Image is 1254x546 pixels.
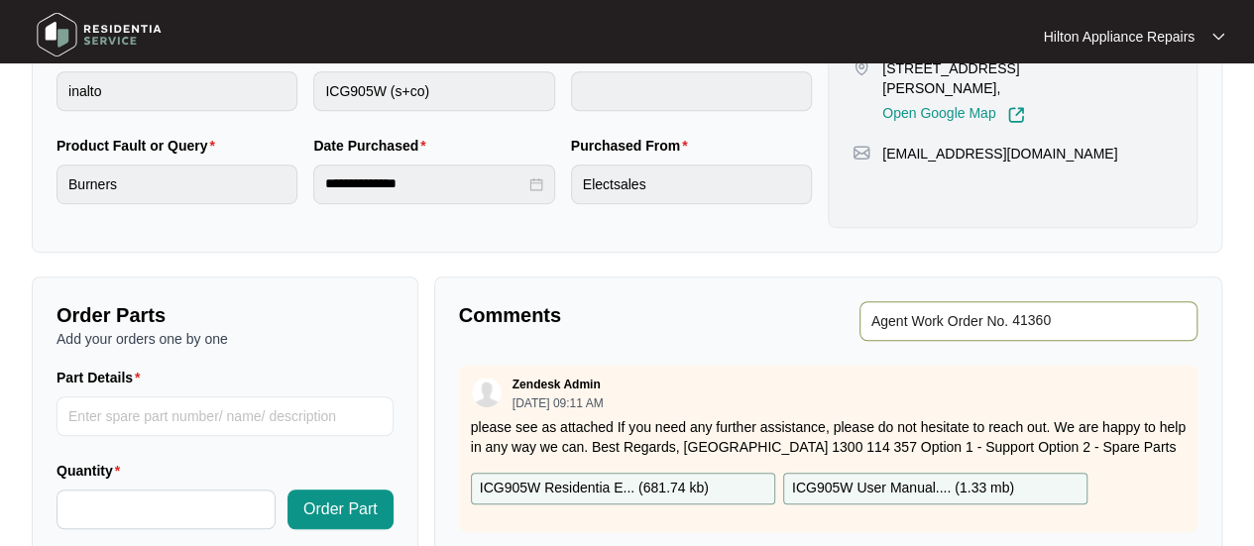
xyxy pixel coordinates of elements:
input: Purchased From [571,164,812,204]
img: user.svg [472,378,502,407]
label: Part Details [57,368,149,387]
p: Order Parts [57,301,394,329]
p: [DATE] 09:11 AM [513,397,604,409]
p: Hilton Appliance Repairs [1043,27,1195,47]
span: Agent Work Order No. [871,309,1008,333]
label: Product Fault or Query [57,136,223,156]
input: Part Details [57,396,394,436]
img: map-pin [853,144,870,162]
label: Purchased From [571,136,696,156]
button: Order Part [287,490,394,529]
input: Serial Number [571,71,812,111]
a: Open Google Map [882,106,1025,124]
label: Date Purchased [313,136,433,156]
p: ICG905W Residentia E... ( 681.74 kb ) [480,478,709,499]
p: Comments [459,301,815,329]
img: Link-External [1007,106,1025,124]
img: dropdown arrow [1212,32,1224,42]
input: Product Fault or Query [57,164,297,204]
p: [STREET_ADDRESS][PERSON_NAME], [882,58,1039,98]
img: residentia service logo [30,5,169,64]
input: Brand [57,71,297,111]
label: Quantity [57,461,128,481]
p: Zendesk Admin [513,377,601,392]
p: [EMAIL_ADDRESS][DOMAIN_NAME] [882,144,1117,164]
p: Add your orders one by one [57,329,394,349]
input: Quantity [57,491,275,528]
input: Date Purchased [325,173,524,194]
input: Product Model [313,71,554,111]
p: please see as attached If you need any further assistance, please do not hesitate to reach out. W... [471,417,1186,457]
span: Order Part [303,497,378,521]
p: ICG905W User Manual.... ( 1.33 mb ) [792,478,1014,499]
input: Add Agent Work Order No. [1012,309,1186,333]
